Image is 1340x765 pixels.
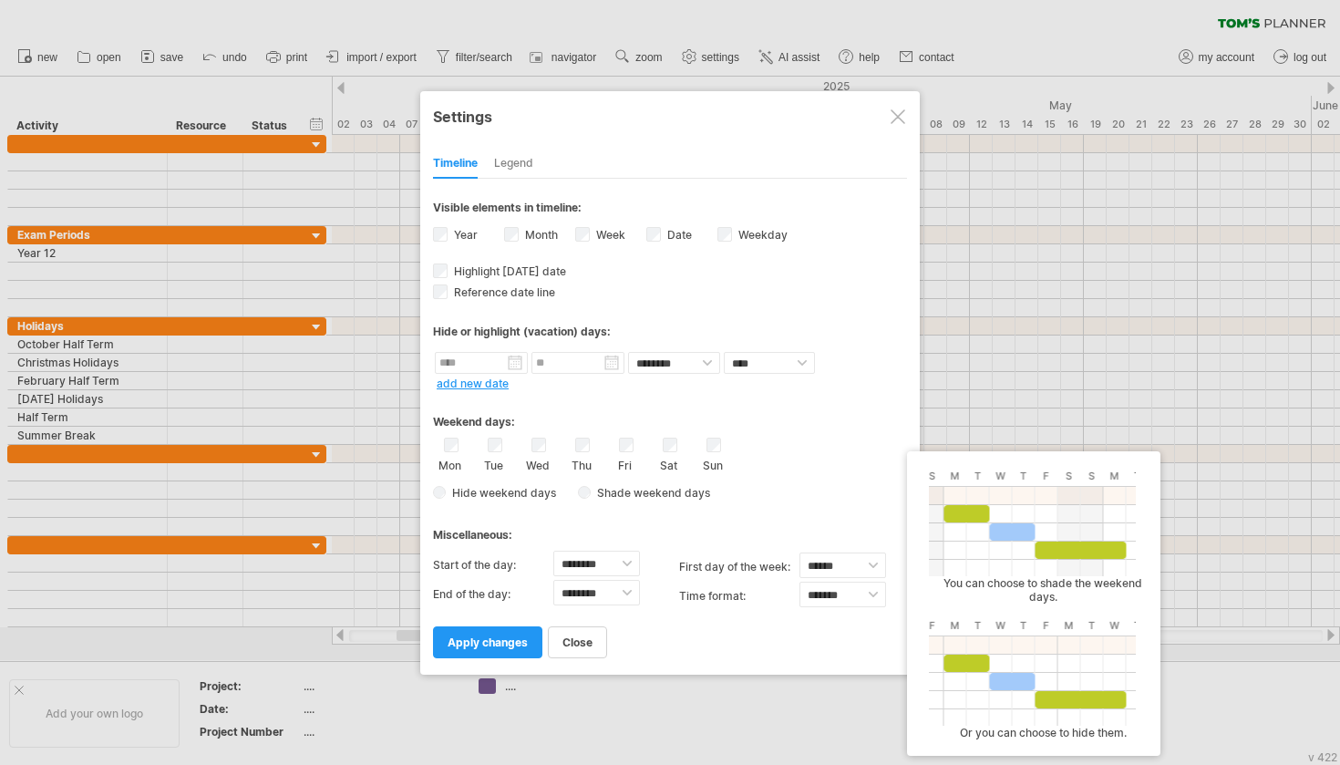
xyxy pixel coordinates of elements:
div: Weekend days: [433,398,907,433]
span: close [562,636,593,649]
label: Thu [570,455,593,472]
label: first day of the week: [679,553,799,582]
span: apply changes [448,636,528,649]
label: Weekday [735,228,788,242]
div: Visible elements in timeline: [433,201,907,220]
a: add new date [437,377,509,390]
span: Highlight [DATE] date [450,264,566,278]
div: You can choose to shade the weekend days. Or you can choose to hide them. [920,468,1157,739]
label: Time format: [679,582,799,611]
label: Fri [613,455,636,472]
label: Sat [657,455,680,472]
a: close [548,626,607,658]
div: Miscellaneous: [433,511,907,546]
div: Hide or highlight (vacation) days: [433,325,907,338]
label: Sun [701,455,724,472]
label: Tue [482,455,505,472]
span: Reference date line [450,285,555,299]
label: Mon [438,455,461,472]
label: Month [521,228,558,242]
label: Start of the day: [433,551,553,580]
div: Settings [433,99,907,132]
div: Legend [494,150,533,179]
span: Hide weekend days [446,486,556,500]
label: End of the day: [433,580,553,609]
label: Week [593,228,625,242]
div: Timeline [433,150,478,179]
label: Wed [526,455,549,472]
span: Shade weekend days [591,486,710,500]
a: apply changes [433,626,542,658]
label: Year [450,228,478,242]
label: Date [664,228,692,242]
